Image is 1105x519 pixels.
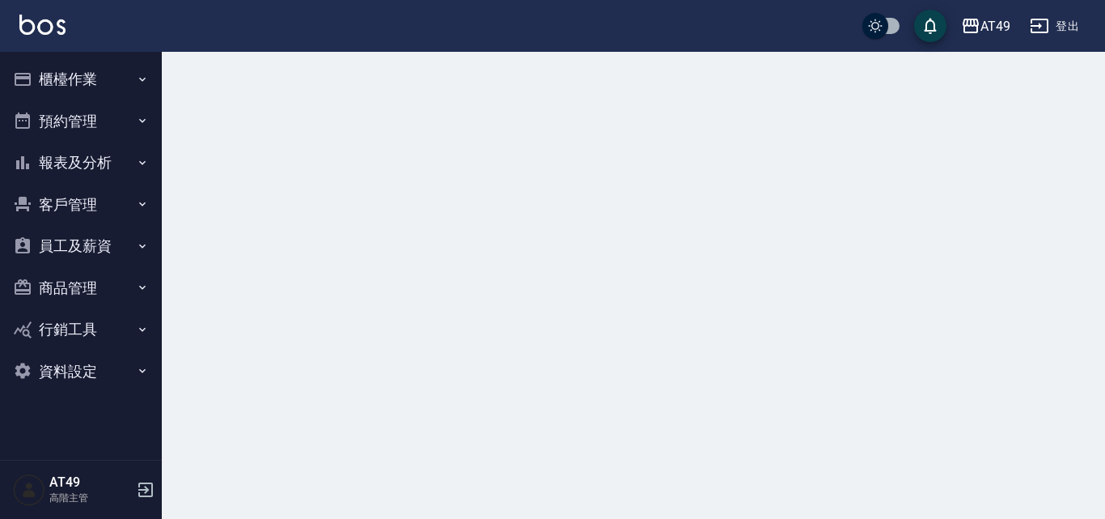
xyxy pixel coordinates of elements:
[1023,11,1086,41] button: 登出
[49,474,132,491] h5: AT49
[914,10,946,42] button: save
[6,100,155,143] button: 預約管理
[980,16,1010,36] div: AT49
[6,267,155,309] button: 商品管理
[6,142,155,184] button: 報表及分析
[19,15,66,35] img: Logo
[6,308,155,351] button: 行銷工具
[13,474,45,506] img: Person
[6,58,155,100] button: 櫃檯作業
[955,10,1017,43] button: AT49
[49,491,132,505] p: 高階主管
[6,184,155,226] button: 客戶管理
[6,225,155,267] button: 員工及薪資
[6,351,155,393] button: 資料設定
